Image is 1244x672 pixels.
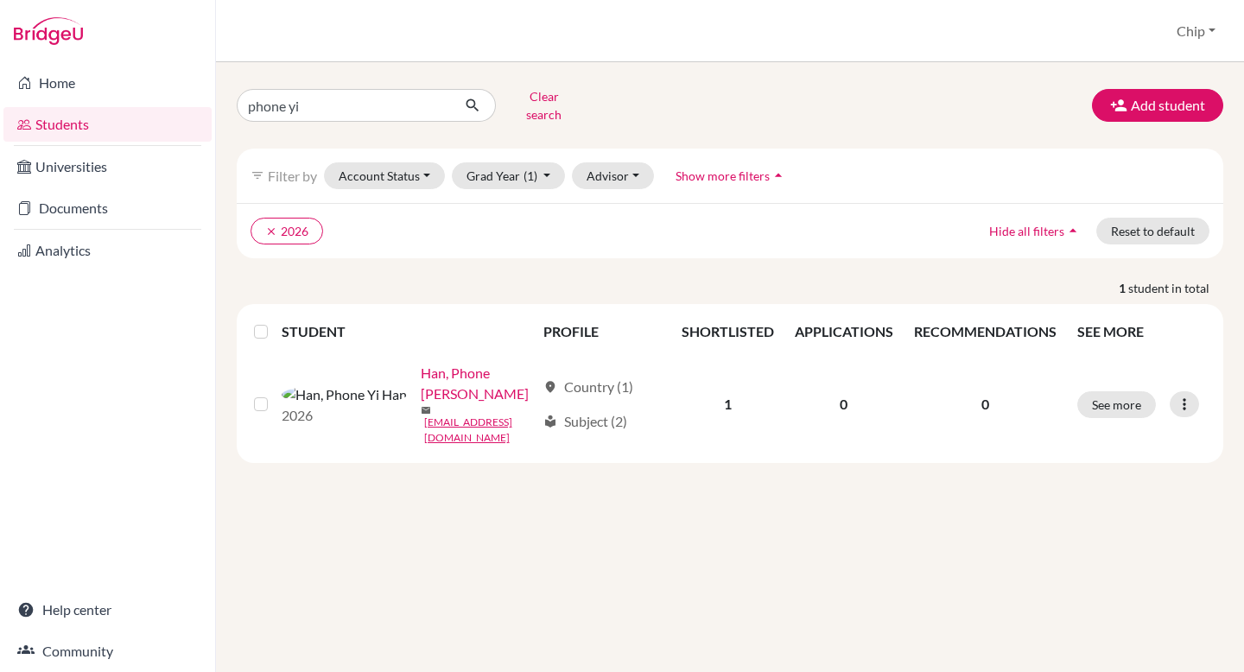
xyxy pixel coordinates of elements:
button: Reset to default [1096,218,1209,244]
button: Advisor [572,162,654,189]
div: Subject (2) [543,411,627,432]
th: SHORTLISTED [671,311,784,352]
input: Find student by name... [237,89,451,122]
span: location_on [543,380,557,394]
th: SEE MORE [1067,311,1216,352]
a: Universities [3,149,212,184]
th: RECOMMENDATIONS [904,311,1067,352]
i: clear [265,225,277,238]
a: [EMAIL_ADDRESS][DOMAIN_NAME] [424,415,536,446]
strong: 1 [1119,279,1128,297]
a: Community [3,634,212,669]
i: arrow_drop_up [1064,222,1082,239]
div: Country (1) [543,377,633,397]
span: (1) [524,168,537,183]
span: Hide all filters [989,224,1064,238]
button: Show more filtersarrow_drop_up [661,162,802,189]
img: Han, Phone Yi Han [282,384,407,405]
button: Hide all filtersarrow_drop_up [974,218,1096,244]
button: Clear search [496,83,592,128]
button: clear2026 [251,218,323,244]
button: Chip [1169,15,1223,48]
th: APPLICATIONS [784,311,904,352]
button: Account Status [324,162,445,189]
a: Documents [3,191,212,225]
p: 0 [914,394,1057,415]
a: Analytics [3,233,212,268]
button: See more [1077,391,1156,418]
span: Show more filters [676,168,770,183]
i: filter_list [251,168,264,182]
span: mail [421,405,431,415]
td: 0 [784,352,904,456]
button: Add student [1092,89,1223,122]
span: student in total [1128,279,1223,297]
span: local_library [543,415,557,428]
th: PROFILE [533,311,671,352]
span: Filter by [268,168,317,184]
a: Help center [3,593,212,627]
p: 2026 [282,405,407,426]
a: Students [3,107,212,142]
a: Han, Phone [PERSON_NAME] [421,363,536,404]
img: Bridge-U [14,17,83,45]
i: arrow_drop_up [770,167,787,184]
th: STUDENT [282,311,533,352]
a: Home [3,66,212,100]
td: 1 [671,352,784,456]
button: Grad Year(1) [452,162,566,189]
